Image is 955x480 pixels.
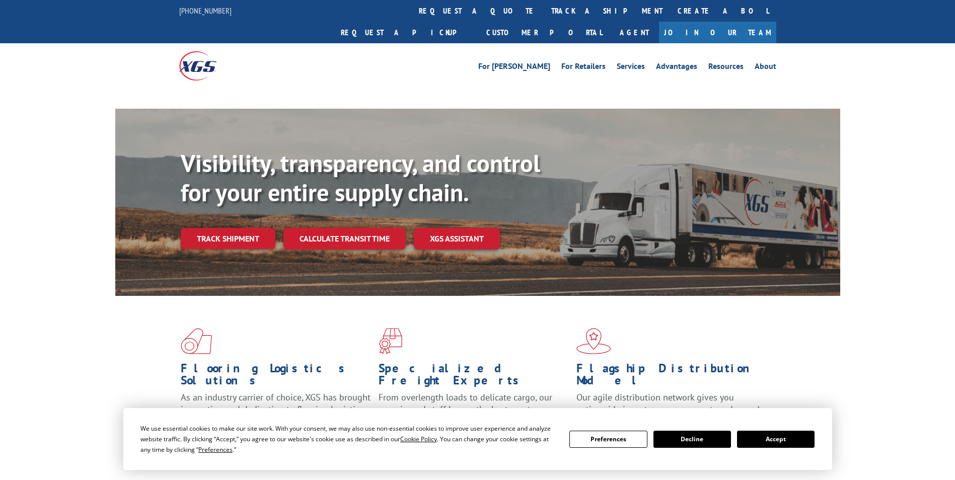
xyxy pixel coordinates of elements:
div: Cookie Consent Prompt [123,408,832,470]
div: We use essential cookies to make our site work. With your consent, we may also use non-essential ... [140,423,557,455]
img: xgs-icon-focused-on-flooring-red [379,328,402,354]
a: Calculate transit time [283,228,406,250]
a: Join Our Team [659,22,776,43]
a: Services [617,62,645,73]
a: Customer Portal [479,22,610,43]
a: For [PERSON_NAME] [478,62,550,73]
button: Accept [737,431,815,448]
b: Visibility, transparency, and control for your entire supply chain. [181,147,540,208]
a: [PHONE_NUMBER] [179,6,232,16]
a: Advantages [656,62,697,73]
a: For Retailers [561,62,606,73]
span: Cookie Policy [400,435,437,443]
button: Preferences [569,431,647,448]
h1: Flagship Distribution Model [576,362,767,391]
span: Preferences [198,445,233,454]
span: Our agile distribution network gives you nationwide inventory management on demand. [576,391,762,415]
h1: Flooring Logistics Solutions [181,362,371,391]
a: XGS ASSISTANT [414,228,500,250]
a: Resources [708,62,744,73]
h1: Specialized Freight Experts [379,362,569,391]
a: Agent [610,22,659,43]
a: Request a pickup [333,22,479,43]
a: Track shipment [181,228,275,249]
p: From overlength loads to delicate cargo, our experienced staff knows the best way to move your fr... [379,391,569,436]
img: xgs-icon-flagship-distribution-model-red [576,328,611,354]
button: Decline [653,431,731,448]
a: About [755,62,776,73]
span: As an industry carrier of choice, XGS has brought innovation and dedication to flooring logistics... [181,391,371,427]
img: xgs-icon-total-supply-chain-intelligence-red [181,328,212,354]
